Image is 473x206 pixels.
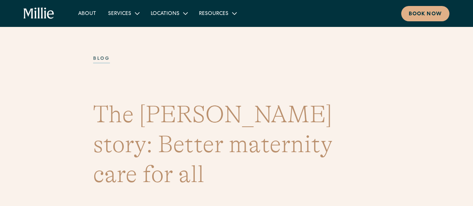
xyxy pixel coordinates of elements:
a: Book now [401,6,449,21]
a: blog [93,55,110,64]
a: home [24,7,54,19]
a: About [72,7,102,19]
div: Locations [145,7,193,19]
div: Resources [199,10,228,18]
h1: The [PERSON_NAME] story: Better maternity care for all [93,99,380,189]
div: Services [102,7,145,19]
div: Locations [151,10,179,18]
div: Services [108,10,131,18]
div: Book now [409,10,442,18]
div: Resources [193,7,242,19]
